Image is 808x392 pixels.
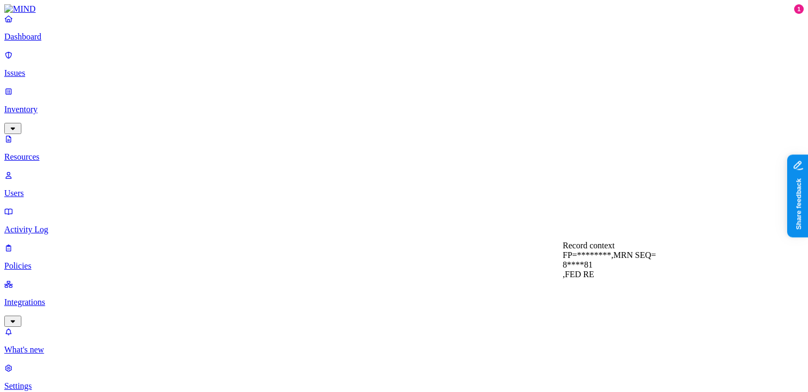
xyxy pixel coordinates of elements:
div: Record context [563,241,656,250]
p: Integrations [4,297,804,307]
img: MIND [4,4,36,14]
p: What's new [4,345,804,355]
p: Issues [4,68,804,78]
p: Users [4,189,804,198]
p: Inventory [4,105,804,114]
p: Activity Log [4,225,804,234]
p: Settings [4,381,804,391]
p: Resources [4,152,804,162]
p: Policies [4,261,804,271]
div: 1 [794,4,804,14]
p: Dashboard [4,32,804,42]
